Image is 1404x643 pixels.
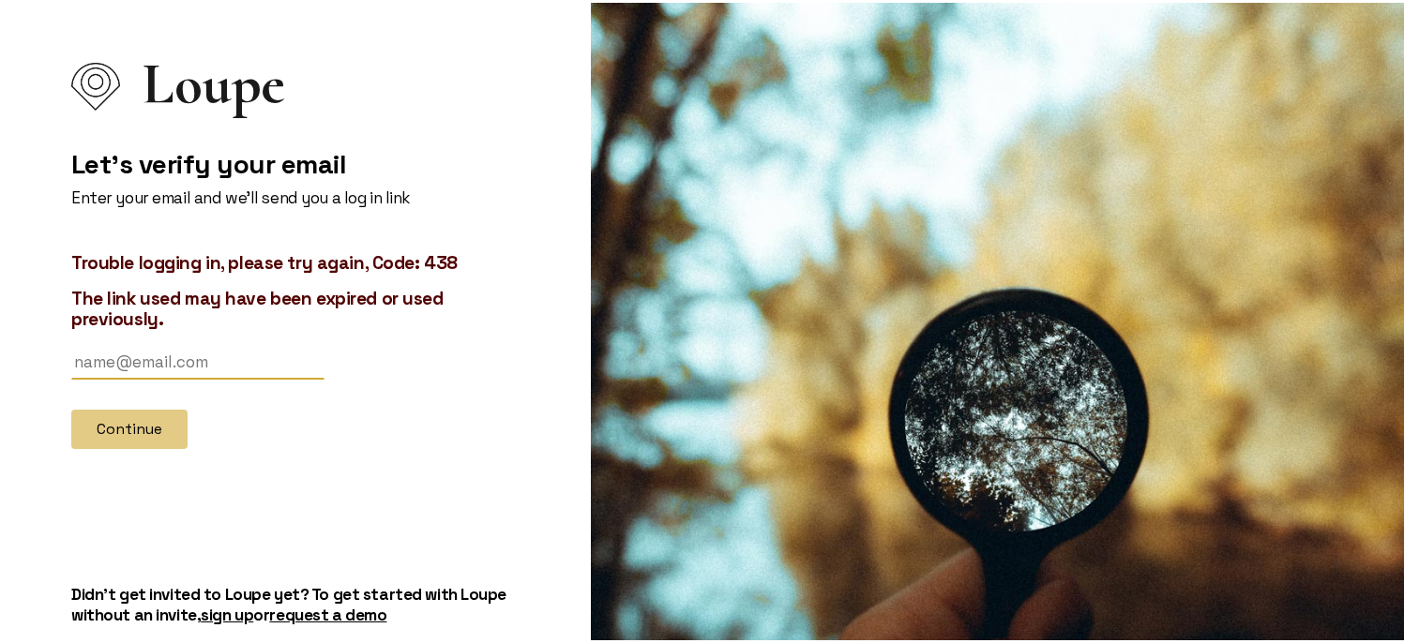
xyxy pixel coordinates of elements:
[143,71,285,92] span: Loupe
[71,60,120,108] img: Loupe Logo
[71,342,325,377] input: Email Address
[269,602,386,622] a: request a demo
[201,602,253,622] a: sign up
[71,145,520,177] h2: Let's verify your email
[71,286,520,327] p: The link used may have been expired or used previously.
[71,185,520,205] p: Enter your email and we'll send you a log in link
[71,250,520,271] p: Trouble logging in, please try again, Code: 438
[71,407,188,446] button: Continue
